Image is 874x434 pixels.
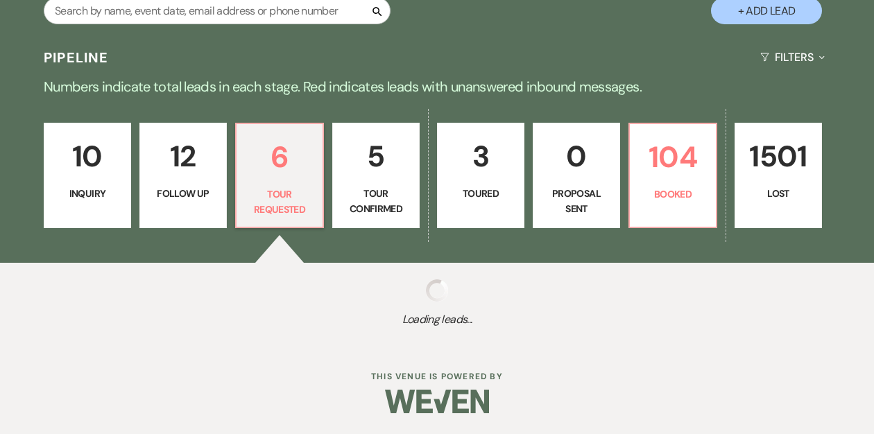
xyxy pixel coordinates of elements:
p: 5 [341,133,411,180]
p: Lost [744,186,813,201]
a: 12Follow Up [139,123,227,228]
p: 6 [245,134,314,180]
a: 10Inquiry [44,123,131,228]
p: 10 [53,133,122,180]
p: Proposal Sent [542,186,611,217]
a: 6Tour Requested [235,123,324,228]
p: 104 [638,134,708,180]
button: Filters [755,39,830,76]
p: 0 [542,133,611,180]
span: Loading leads... [44,311,830,328]
p: Booked [638,186,708,202]
p: Tour Requested [245,186,314,218]
h3: Pipeline [44,48,109,67]
p: Tour Confirmed [341,186,411,217]
a: 104Booked [628,123,717,228]
p: Follow Up [148,186,218,201]
img: Weven Logo [385,377,489,426]
a: 0Proposal Sent [533,123,620,228]
p: 12 [148,133,218,180]
p: Inquiry [53,186,122,201]
p: 1501 [744,133,813,180]
a: 5Tour Confirmed [332,123,420,228]
p: Toured [446,186,515,201]
img: loading spinner [426,279,448,302]
a: 3Toured [437,123,524,228]
p: 3 [446,133,515,180]
a: 1501Lost [735,123,822,228]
